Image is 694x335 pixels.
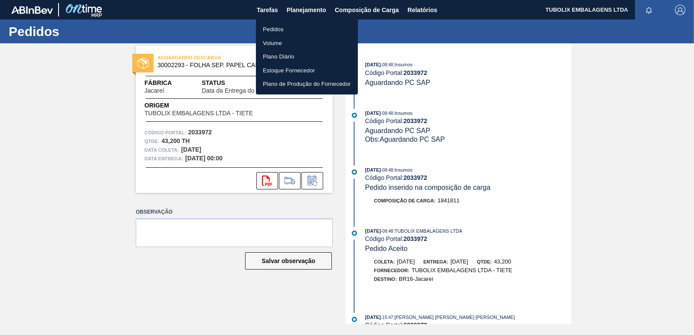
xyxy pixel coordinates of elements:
[256,50,358,64] a: Plano Diário
[256,64,358,78] a: Estoque Fornecedor
[256,23,358,36] a: Pedidos
[256,77,358,91] a: Plano de Produção do Fornecedor
[256,36,358,50] a: Volume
